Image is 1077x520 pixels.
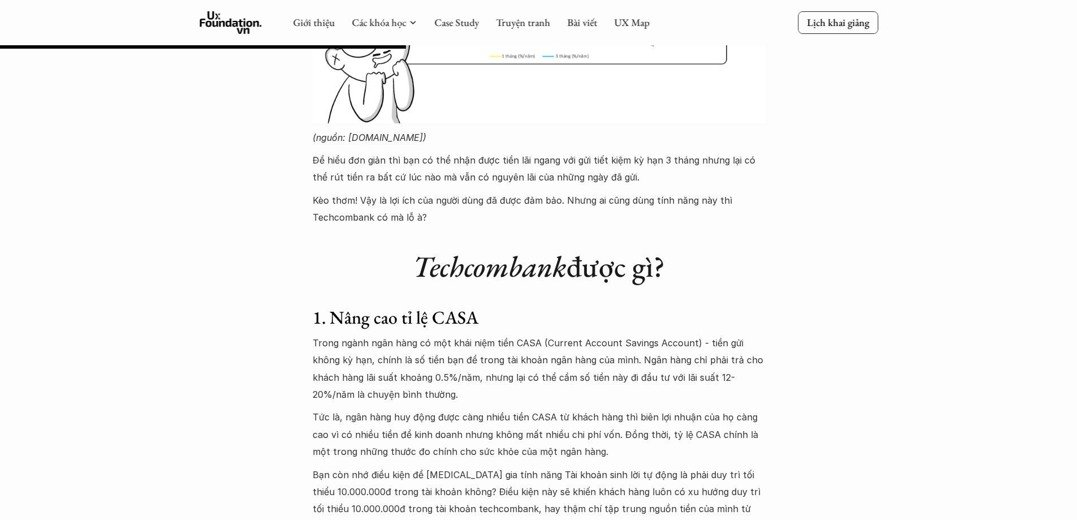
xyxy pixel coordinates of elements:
h2: được gì? [313,249,765,284]
p: Lịch khai giảng [807,16,869,29]
a: Lịch khai giảng [798,11,878,33]
em: Techcombank [413,247,566,285]
a: Bài viết [567,16,597,29]
a: Giới thiệu [293,16,335,29]
p: Kèo thơm! Vậy là lợi ích của người dùng đã được đảm bảo. Nhưng ai cũng dùng tính năng này thì Tec... [313,192,765,226]
h3: Nâng cao tỉ lệ CASA [330,307,765,328]
p: Để hiểu đơn giản thì bạn có thể nhận được tiền lãi ngang với gửi tiết kiệm kỳ hạn 3 tháng nhưng l... [313,152,765,186]
p: Trong ngành ngân hàng có một khái niệm tiền CASA (Current Account Savings Account) - tiền gửi khô... [313,334,765,403]
a: Các khóa học [352,16,406,29]
a: UX Map [614,16,650,29]
a: Case Study [434,16,479,29]
a: Truyện tranh [496,16,550,29]
em: (nguồn: [DOMAIN_NAME]) [313,132,426,143]
p: Tức là, ngân hàng huy động được càng nhiều tiền CASA từ khách hàng thì biên lợi nhuận của họ càng... [313,409,765,460]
